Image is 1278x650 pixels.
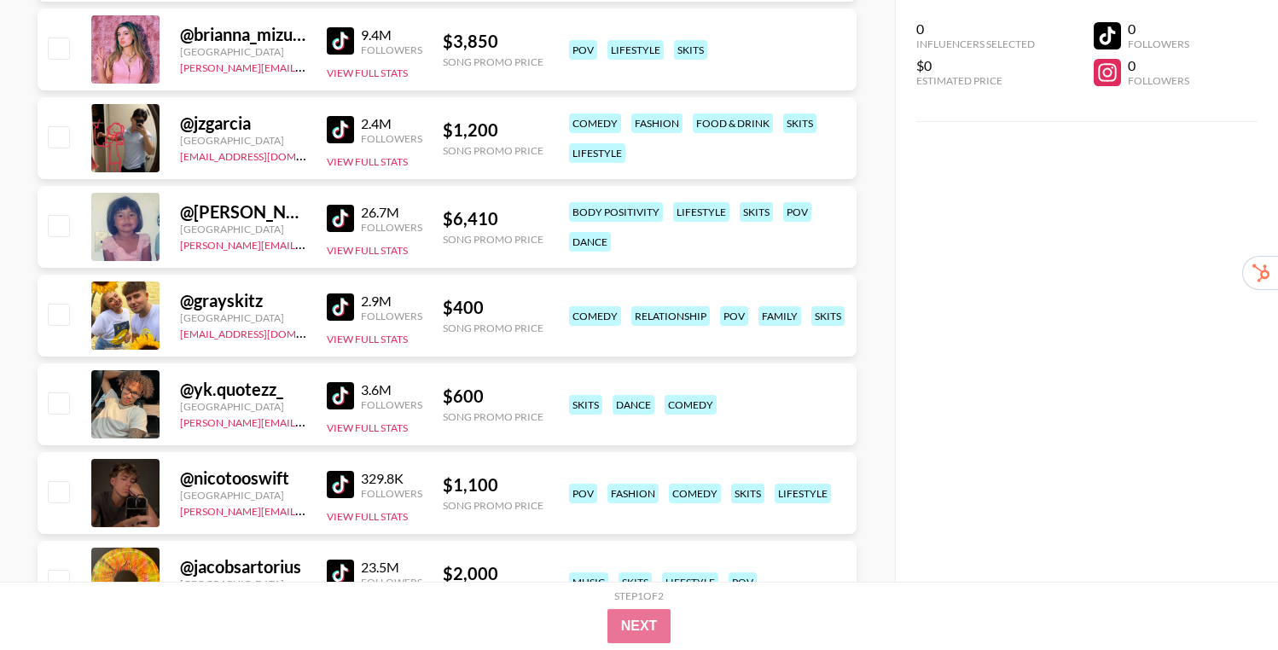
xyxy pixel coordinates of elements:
[775,484,831,503] div: lifestyle
[1128,20,1189,38] div: 0
[693,113,773,133] div: food & drink
[443,55,543,68] div: Song Promo Price
[327,333,408,345] button: View Full Stats
[569,395,602,415] div: skits
[361,115,422,132] div: 2.4M
[607,40,664,60] div: lifestyle
[180,134,306,147] div: [GEOGRAPHIC_DATA]
[327,205,354,232] img: TikTok
[327,471,354,498] img: TikTok
[180,467,306,489] div: @ nicotooswift
[361,381,422,398] div: 3.6M
[361,398,422,411] div: Followers
[569,572,608,592] div: music
[443,499,543,512] div: Song Promo Price
[631,306,710,326] div: relationship
[180,324,351,340] a: [EMAIL_ADDRESS][DOMAIN_NAME]
[1128,57,1189,74] div: 0
[674,40,707,60] div: skits
[1128,38,1189,50] div: Followers
[613,395,654,415] div: dance
[361,293,422,310] div: 2.9M
[180,223,306,235] div: [GEOGRAPHIC_DATA]
[361,204,422,221] div: 26.7M
[361,559,422,576] div: 23.5M
[361,26,422,44] div: 9.4M
[443,410,543,423] div: Song Promo Price
[361,132,422,145] div: Followers
[665,395,717,415] div: comedy
[327,155,408,168] button: View Full Stats
[361,576,422,589] div: Followers
[327,382,354,409] img: TikTok
[327,560,354,587] img: TikTok
[361,221,422,234] div: Followers
[443,322,543,334] div: Song Promo Price
[443,144,543,157] div: Song Promo Price
[361,470,422,487] div: 329.8K
[569,40,597,60] div: pov
[443,386,543,407] div: $ 600
[361,44,422,56] div: Followers
[327,421,408,434] button: View Full Stats
[443,31,543,52] div: $ 3,850
[180,379,306,400] div: @ yk.quotezz_
[443,474,543,496] div: $ 1,100
[180,311,306,324] div: [GEOGRAPHIC_DATA]
[180,58,433,74] a: [PERSON_NAME][EMAIL_ADDRESS][DOMAIN_NAME]
[569,306,621,326] div: comedy
[758,306,801,326] div: family
[607,609,671,643] button: Next
[729,572,757,592] div: pov
[180,235,433,252] a: [PERSON_NAME][EMAIL_ADDRESS][DOMAIN_NAME]
[916,74,1035,87] div: Estimated Price
[443,233,543,246] div: Song Promo Price
[569,113,621,133] div: comedy
[443,119,543,141] div: $ 1,200
[673,202,729,222] div: lifestyle
[811,306,845,326] div: skits
[180,45,306,58] div: [GEOGRAPHIC_DATA]
[614,589,664,602] div: Step 1 of 2
[731,484,764,503] div: skits
[1128,74,1189,87] div: Followers
[327,116,354,143] img: TikTok
[662,572,718,592] div: lifestyle
[180,489,306,502] div: [GEOGRAPHIC_DATA]
[327,67,408,79] button: View Full Stats
[327,293,354,321] img: TikTok
[569,484,597,503] div: pov
[569,143,625,163] div: lifestyle
[607,484,659,503] div: fashion
[916,38,1035,50] div: Influencers Selected
[180,400,306,413] div: [GEOGRAPHIC_DATA]
[619,572,652,592] div: skits
[783,113,816,133] div: skits
[916,57,1035,74] div: $0
[740,202,773,222] div: skits
[443,563,543,584] div: $ 2,000
[569,202,663,222] div: body positivity
[443,208,543,229] div: $ 6,410
[327,27,354,55] img: TikTok
[180,502,433,518] a: [PERSON_NAME][EMAIL_ADDRESS][DOMAIN_NAME]
[783,202,811,222] div: pov
[180,290,306,311] div: @ grayskitz
[180,413,433,429] a: [PERSON_NAME][EMAIL_ADDRESS][DOMAIN_NAME]
[361,310,422,322] div: Followers
[916,20,1035,38] div: 0
[327,244,408,257] button: View Full Stats
[180,201,306,223] div: @ [PERSON_NAME].jimenezr
[180,24,306,45] div: @ brianna_mizura
[361,487,422,500] div: Followers
[327,510,408,523] button: View Full Stats
[180,113,306,134] div: @ jzgarcia
[180,577,306,590] div: [GEOGRAPHIC_DATA]
[569,232,611,252] div: dance
[180,556,306,577] div: @ jacobsartorius
[669,484,721,503] div: comedy
[443,297,543,318] div: $ 400
[720,306,748,326] div: pov
[631,113,683,133] div: fashion
[180,147,351,163] a: [EMAIL_ADDRESS][DOMAIN_NAME]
